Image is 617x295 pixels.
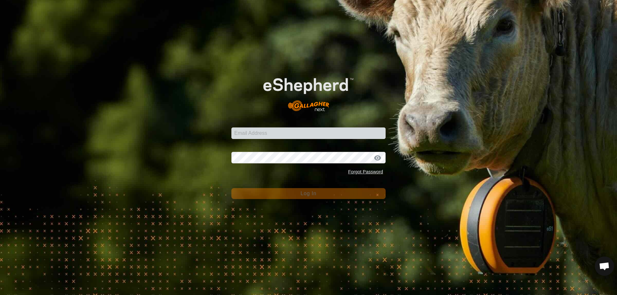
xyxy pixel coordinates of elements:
img: E-shepherd Logo [247,65,370,118]
a: Forgot Password [348,169,383,174]
input: Email Address [231,127,386,139]
button: Log In [231,188,386,199]
div: Open chat [595,256,614,276]
span: Log In [300,191,316,196]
